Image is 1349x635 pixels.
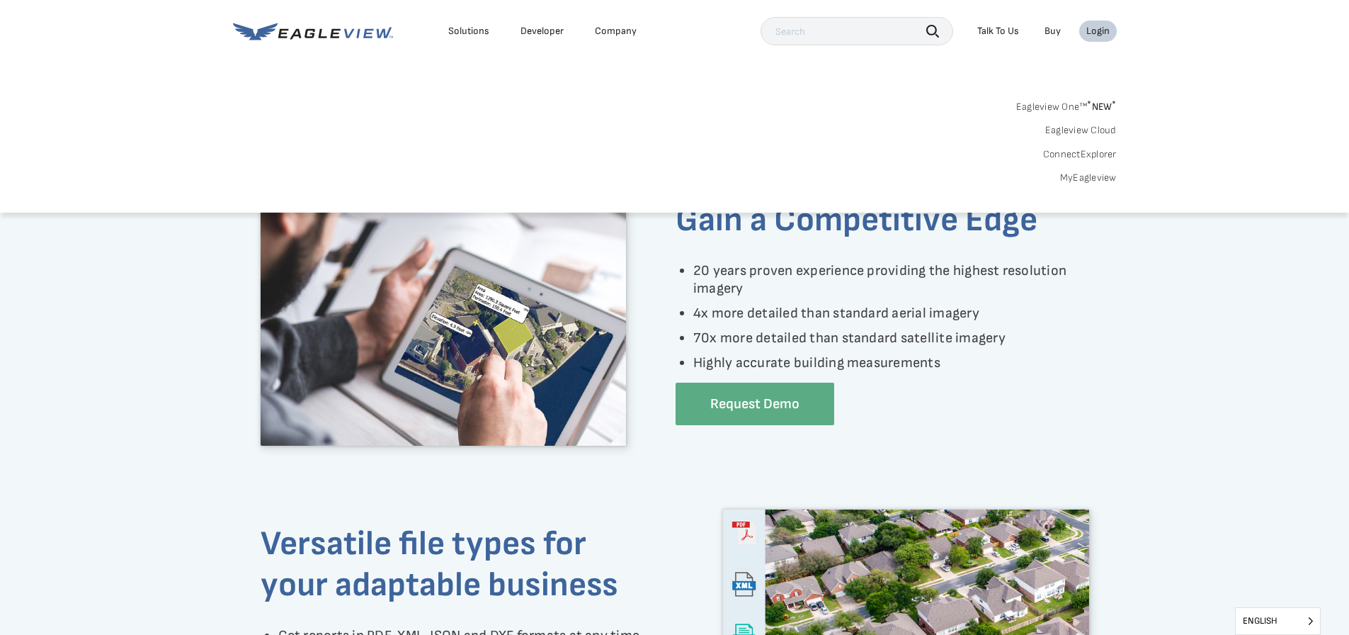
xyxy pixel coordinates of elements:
a: Request Demo [676,383,834,426]
a: Eagleview One™*NEW* [1016,96,1117,113]
span: NEW [1087,101,1116,113]
a: Eagleview Cloud [1045,124,1117,137]
a: Developer [520,25,564,38]
a: MyEagleview [1060,172,1117,184]
li: Highly accurate building measurements [693,354,1089,372]
h3: Gain a Competitive Edge [676,200,1089,262]
div: Company [595,25,637,38]
input: Search [761,17,953,45]
a: ConnectExplorer [1043,148,1117,161]
div: Talk To Us [977,25,1019,38]
h3: Versatile file types for your adaptable business [261,524,653,626]
span: English [1236,608,1320,634]
li: 20 years proven experience providing the highest resolution imagery [693,262,1089,298]
li: 4x more detailed than standard aerial imagery [693,305,1089,322]
div: Solutions [448,25,489,38]
aside: Language selected: English [1235,607,1321,635]
img: The Clearest Imagery and Property Data [261,190,627,446]
li: 70x more detailed than standard satellite imagery [693,330,1089,347]
a: Buy [1045,25,1061,38]
div: Login [1086,25,1110,38]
